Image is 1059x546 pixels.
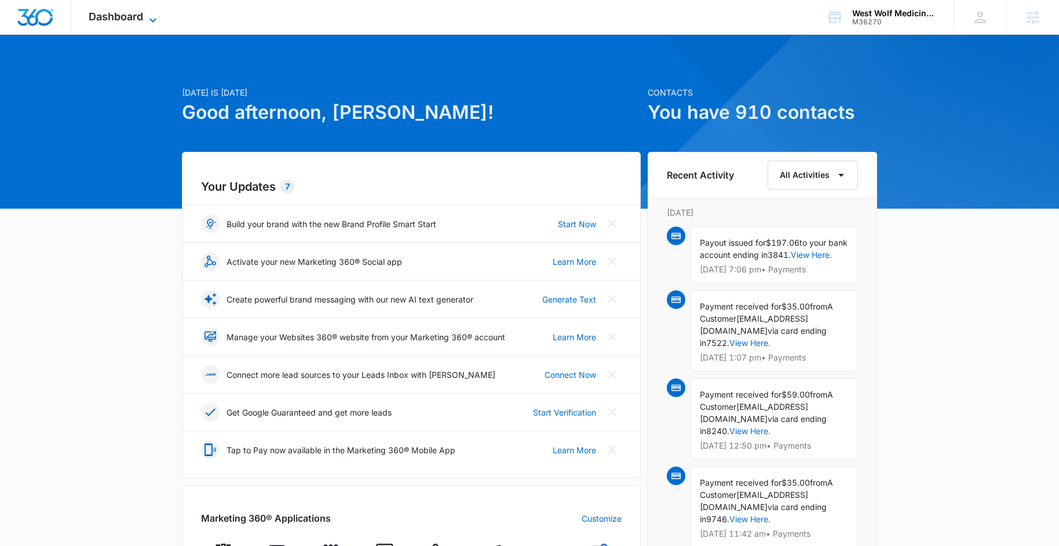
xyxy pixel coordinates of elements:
[227,369,495,381] p: Connect more lead sources to your Leads Inbox with [PERSON_NAME]
[280,180,295,194] div: 7
[89,10,143,23] span: Dashboard
[706,338,729,348] span: 7522.
[603,441,622,459] button: Close
[31,67,41,77] img: tab_domain_overview_orange.svg
[852,18,937,26] div: account id
[201,178,622,195] h2: Your Updates
[700,301,782,311] span: Payment received for
[227,293,473,305] p: Create powerful brand messaging with our new AI text generator
[553,331,596,343] a: Learn More
[201,511,331,525] h2: Marketing 360® Applications
[558,218,596,230] a: Start Now
[706,514,729,524] span: 9746.
[115,67,125,77] img: tab_keywords_by_traffic_grey.svg
[766,238,799,247] span: $197.06
[227,218,436,230] p: Build your brand with the new Brand Profile Smart Start
[30,30,127,39] div: Domain: [DOMAIN_NAME]
[782,478,810,487] span: $35.00
[667,206,858,219] p: [DATE]
[700,238,766,247] span: Payout issued for
[810,478,827,487] span: from
[810,301,827,311] span: from
[603,327,622,346] button: Close
[182,86,641,99] p: [DATE] is [DATE]
[128,68,195,76] div: Keywords by Traffic
[700,314,808,336] span: [EMAIL_ADDRESS][DOMAIN_NAME]
[729,338,770,348] a: View Here.
[648,86,877,99] p: Contacts
[700,478,782,487] span: Payment received for
[729,514,770,524] a: View Here.
[603,403,622,421] button: Close
[582,512,622,525] a: Customize
[782,301,810,311] span: $35.00
[700,265,848,274] p: [DATE] 7:06 pm • Payments
[667,168,734,182] h6: Recent Activity
[182,99,641,126] h1: Good afternoon, [PERSON_NAME]!
[700,490,808,512] span: [EMAIL_ADDRESS][DOMAIN_NAME]
[791,250,832,260] a: View Here.
[782,390,810,399] span: $59.00
[533,406,596,418] a: Start Verification
[603,365,622,384] button: Close
[603,252,622,271] button: Close
[603,290,622,308] button: Close
[648,99,877,126] h1: You have 910 contacts
[553,444,596,456] a: Learn More
[729,426,770,436] a: View Here.
[700,402,808,424] span: [EMAIL_ADDRESS][DOMAIN_NAME]
[768,161,858,190] button: All Activities
[19,19,28,28] img: logo_orange.svg
[227,406,392,418] p: Get Google Guaranteed and get more leads
[227,444,455,456] p: Tap to Pay now available in the Marketing 360® Mobile App
[32,19,57,28] div: v 4.0.25
[700,354,848,362] p: [DATE] 1:07 pm • Payments
[852,9,937,18] div: account name
[603,214,622,233] button: Close
[700,390,782,399] span: Payment received for
[700,530,848,538] p: [DATE] 11:42 am • Payments
[810,390,827,399] span: from
[19,30,28,39] img: website_grey.svg
[768,250,791,260] span: 3841.
[227,331,505,343] p: Manage your Websites 360® website from your Marketing 360® account
[545,369,596,381] a: Connect Now
[44,68,104,76] div: Domain Overview
[553,256,596,268] a: Learn More
[706,426,729,436] span: 8240.
[227,256,402,268] p: Activate your new Marketing 360® Social app
[542,293,596,305] a: Generate Text
[700,442,848,450] p: [DATE] 12:50 pm • Payments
